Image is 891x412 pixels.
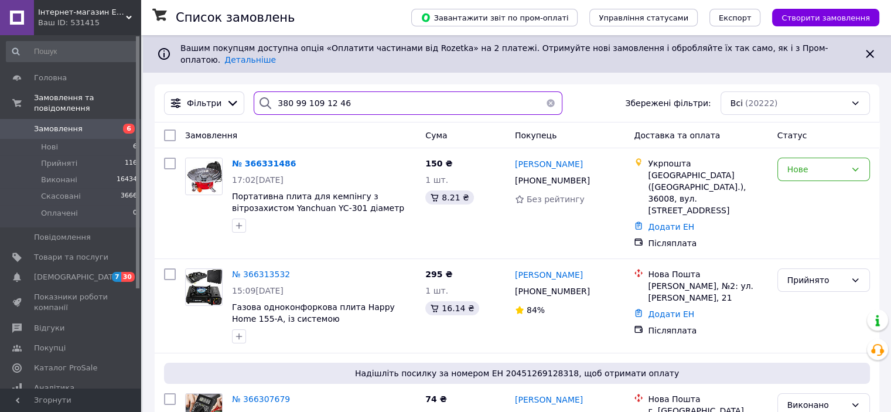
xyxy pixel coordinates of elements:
div: Ваш ID: 531415 [38,18,141,28]
div: 8.21 ₴ [425,190,473,205]
div: Нова Пошта [648,393,767,405]
span: 116 [125,158,137,169]
span: 295 ₴ [425,270,452,279]
span: 3666 [121,191,137,202]
span: Експорт [719,13,752,22]
span: Cума [425,131,447,140]
img: Фото товару [186,158,222,195]
span: Створити замовлення [781,13,870,22]
a: № 366331486 [232,159,296,168]
span: Вашим покупцям доступна опція «Оплатити частинами від Rozetka» на 2 платежі. Отримуйте нові замов... [180,43,828,64]
span: Всі [730,97,743,109]
span: Збережені фільтри: [625,97,711,109]
span: 17:02[DATE] [232,175,284,185]
span: Прийняті [41,158,77,169]
div: [PHONE_NUMBER] [513,172,592,189]
span: Відгуки [34,323,64,333]
img: Фото товару [186,269,222,305]
div: [GEOGRAPHIC_DATA] ([GEOGRAPHIC_DATA].), 36008, вул. [STREET_ADDRESS] [648,169,767,216]
div: Післяплата [648,325,767,336]
span: Інтернет-магазин EXUS [38,7,126,18]
span: Покупець [515,131,557,140]
div: 16.14 ₴ [425,301,479,315]
span: 74 ₴ [425,394,446,404]
a: Додати ЕН [648,222,694,231]
span: Нові [41,142,58,152]
span: Аналітика [34,383,74,393]
span: Головна [34,73,67,83]
button: Створити замовлення [772,9,879,26]
div: [PERSON_NAME], №2: ул. [PERSON_NAME], 21 [648,280,767,304]
span: 30 [121,272,135,282]
button: Управління статусами [589,9,698,26]
a: Газова одноконфоркова плита Happy Home 155-A, із системою п'єзопідпалювання, 342*275*113 металеви... [232,302,395,347]
span: [DEMOGRAPHIC_DATA] [34,272,121,282]
span: (20222) [745,98,777,108]
a: [PERSON_NAME] [515,394,583,406]
span: Без рейтингу [527,195,585,204]
span: Покупці [34,343,66,353]
span: [PERSON_NAME] [515,159,583,169]
span: 1 шт. [425,175,448,185]
span: Надішліть посилку за номером ЕН 20451269128318, щоб отримати оплату [169,367,865,379]
span: 0 [133,208,137,219]
span: Скасовані [41,191,81,202]
a: [PERSON_NAME] [515,269,583,281]
span: Замовлення [34,124,83,134]
a: № 366307679 [232,394,290,404]
button: Експорт [709,9,761,26]
span: 150 ₴ [425,159,452,168]
input: Пошук [6,41,138,62]
span: Управління статусами [599,13,688,22]
span: Доставка та оплата [634,131,720,140]
span: 6 [133,142,137,152]
span: 15:09[DATE] [232,286,284,295]
h1: Список замовлень [176,11,295,25]
span: Замовлення та повідомлення [34,93,141,114]
button: Завантажити звіт по пром-оплаті [411,9,578,26]
span: Завантажити звіт по пром-оплаті [421,12,568,23]
div: [PHONE_NUMBER] [513,283,592,299]
a: Детальніше [224,55,276,64]
span: 7 [112,272,121,282]
div: Виконано [787,399,846,411]
span: [PERSON_NAME] [515,270,583,280]
a: Додати ЕН [648,309,694,319]
span: Показники роботи компанії [34,292,108,313]
a: [PERSON_NAME] [515,158,583,170]
div: Укрпошта [648,158,767,169]
span: 16434 [117,175,137,185]
button: Очистить [539,91,562,115]
span: Каталог ProSale [34,363,97,373]
div: Післяплата [648,237,767,249]
input: Пошук за номером замовлення, ПІБ покупця, номером телефону, Email, номером накладної [254,91,562,115]
span: 6 [123,124,135,134]
span: Статус [777,131,807,140]
span: Фільтри [187,97,221,109]
a: Фото товару [185,158,223,195]
a: Портативна плита для кемпінгу з вітрозахистом Yanchuan YC-301 діаметр 19 см (YAB) [232,192,404,224]
span: Виконані [41,175,77,185]
span: Замовлення [185,131,237,140]
div: Нова Пошта [648,268,767,280]
div: Прийнято [787,274,846,287]
span: Оплачені [41,208,78,219]
span: [PERSON_NAME] [515,395,583,404]
a: № 366313532 [232,270,290,279]
a: Фото товару [185,268,223,306]
span: Повідомлення [34,232,91,243]
div: Нове [787,163,846,176]
span: 1 шт. [425,286,448,295]
span: Товари та послуги [34,252,108,263]
a: Створити замовлення [760,12,879,22]
span: 84% [527,305,545,315]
